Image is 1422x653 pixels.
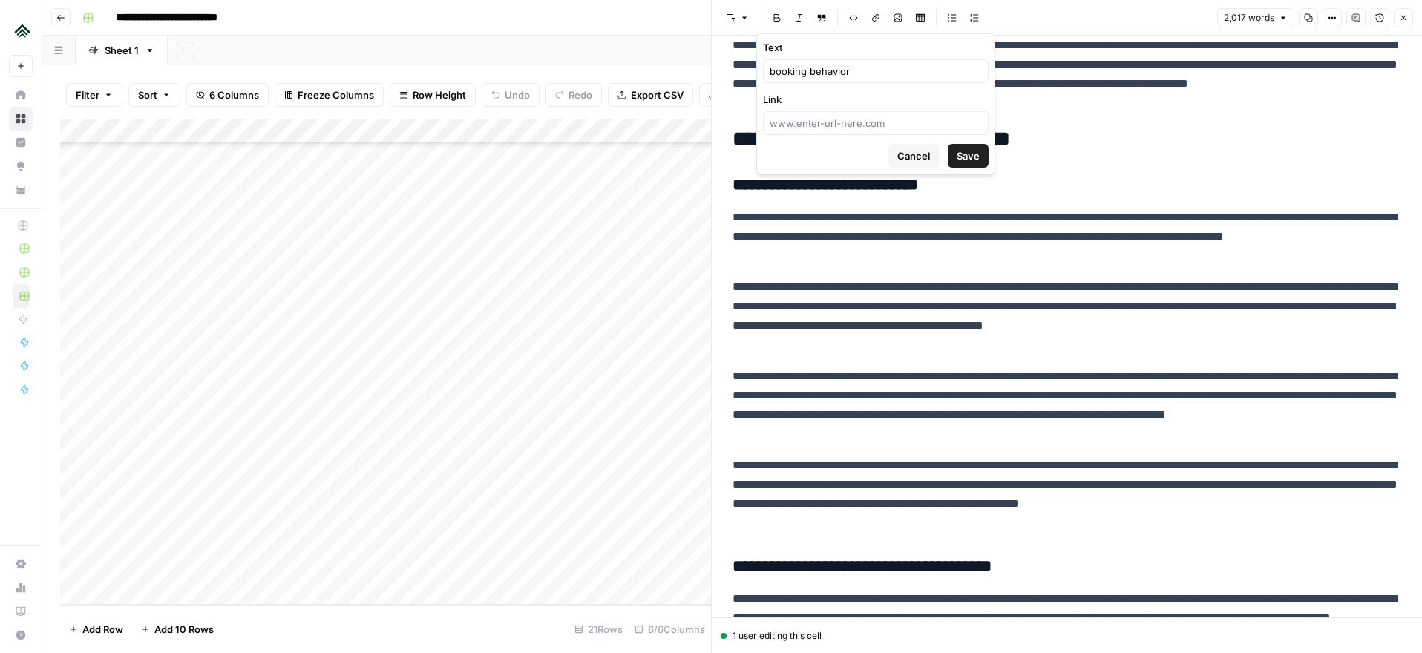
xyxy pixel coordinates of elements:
button: Freeze Columns [275,83,384,107]
button: Workspace: Uplisting [9,12,33,49]
a: Browse [9,107,33,131]
button: Add 10 Rows [132,617,223,641]
a: Usage [9,576,33,600]
label: Link [763,92,989,107]
a: Sheet 1 [76,36,168,65]
button: Redo [545,83,602,107]
span: Filter [76,88,99,102]
button: 6 Columns [186,83,269,107]
button: Sort [128,83,180,107]
a: Your Data [9,178,33,202]
div: 6/6 Columns [629,617,711,641]
a: Insights [9,131,33,154]
a: Home [9,83,33,107]
span: Cancel [897,148,930,163]
div: Sheet 1 [105,43,139,58]
button: Save [948,144,989,168]
button: Undo [482,83,540,107]
img: Uplisting Logo [9,17,36,44]
button: Filter [66,83,122,107]
span: 2,017 words [1224,11,1274,24]
span: Redo [569,88,592,102]
a: Opportunities [9,154,33,178]
a: Settings [9,552,33,576]
button: Help + Support [9,623,33,647]
span: Row Height [413,88,466,102]
button: Cancel [888,144,939,168]
span: Add 10 Rows [154,622,214,637]
span: Freeze Columns [298,88,374,102]
span: Sort [138,88,157,102]
input: www.enter-url-here.com [770,116,982,131]
span: Save [957,148,980,163]
button: 2,017 words [1217,8,1294,27]
span: Export CSV [631,88,684,102]
label: Text [763,40,989,55]
button: Export CSV [608,83,693,107]
span: Undo [505,88,530,102]
input: Type placeholder [770,64,982,79]
a: Learning Hub [9,600,33,623]
button: Row Height [390,83,476,107]
div: 21 Rows [569,617,629,641]
span: Add Row [82,622,123,637]
div: 1 user editing this cell [721,629,1413,643]
button: Add Row [60,617,132,641]
span: 6 Columns [209,88,259,102]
